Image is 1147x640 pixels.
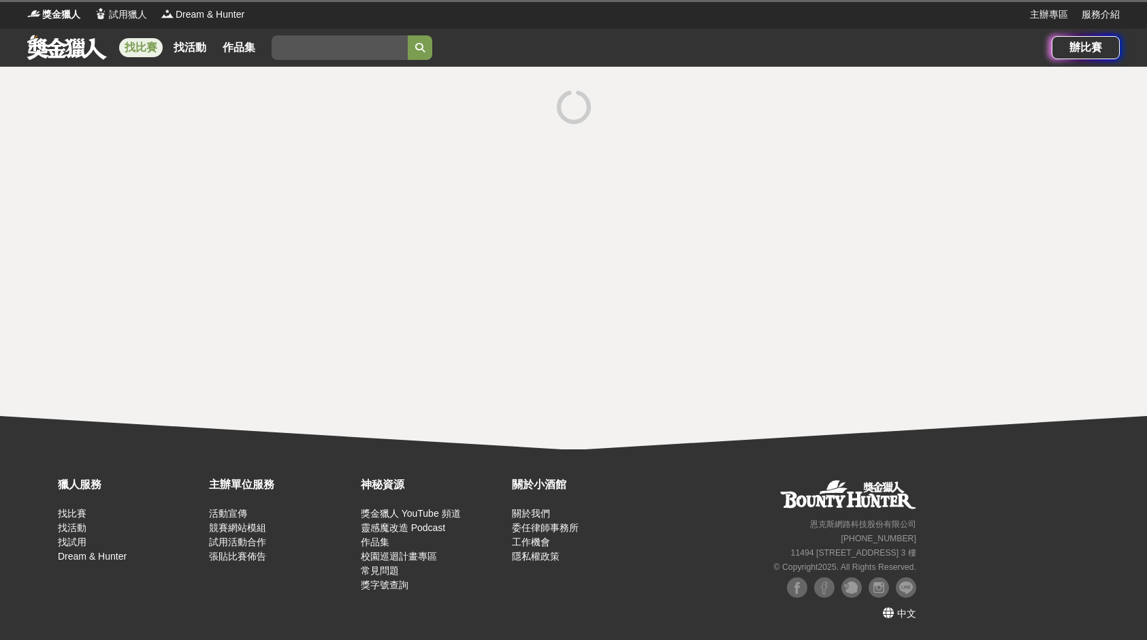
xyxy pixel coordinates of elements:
[1082,7,1120,22] a: 服務介紹
[1030,7,1068,22] a: 主辦專區
[94,7,147,22] a: Logo試用獵人
[810,519,916,529] small: 恩克斯網路科技股份有限公司
[841,534,916,543] small: [PHONE_NUMBER]
[161,7,244,22] a: LogoDream & Hunter
[58,551,127,562] a: Dream & Hunter
[512,522,579,533] a: 委任律師事務所
[841,577,862,598] img: Plurk
[209,537,266,547] a: 試用活動合作
[168,38,212,57] a: 找活動
[161,7,174,20] img: Logo
[361,537,389,547] a: 作品集
[512,508,550,519] a: 關於我們
[896,577,916,598] img: LINE
[209,508,247,519] a: 活動宣傳
[361,477,505,493] div: 神秘資源
[512,537,550,547] a: 工作機會
[791,548,916,558] small: 11494 [STREET_ADDRESS] 3 樓
[217,38,261,57] a: 作品集
[27,7,41,20] img: Logo
[361,565,399,576] a: 常見問題
[58,477,202,493] div: 獵人服務
[209,551,266,562] a: 張貼比賽佈告
[42,7,80,22] span: 獎金獵人
[897,608,916,619] span: 中文
[109,7,147,22] span: 試用獵人
[1052,36,1120,59] a: 辦比賽
[787,577,807,598] img: Facebook
[814,577,835,598] img: Facebook
[869,577,889,598] img: Instagram
[361,522,445,533] a: 靈感魔改造 Podcast
[512,477,656,493] div: 關於小酒館
[361,551,437,562] a: 校園巡迴計畫專區
[119,38,163,57] a: 找比賽
[58,508,86,519] a: 找比賽
[361,508,461,519] a: 獎金獵人 YouTube 頻道
[176,7,244,22] span: Dream & Hunter
[361,579,408,590] a: 獎字號查詢
[94,7,108,20] img: Logo
[27,7,80,22] a: Logo獎金獵人
[58,537,86,547] a: 找試用
[58,522,86,533] a: 找活動
[774,562,916,572] small: © Copyright 2025 . All Rights Reserved.
[512,551,560,562] a: 隱私權政策
[209,522,266,533] a: 競賽網站模組
[209,477,353,493] div: 主辦單位服務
